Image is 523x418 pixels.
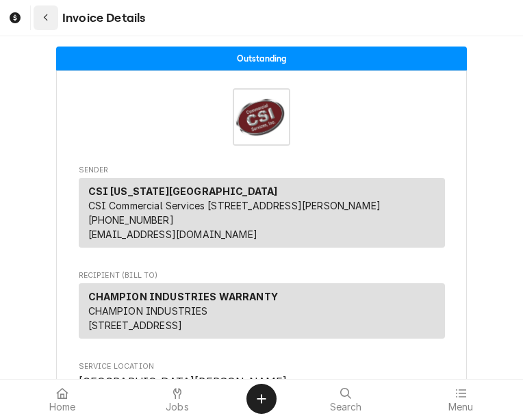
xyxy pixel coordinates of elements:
[330,402,362,413] span: Search
[79,361,445,372] span: Service Location
[56,47,467,70] div: Status
[88,200,381,211] span: CSI Commercial Services [STREET_ADDRESS][PERSON_NAME]
[3,5,27,30] a: Go to Invoices
[58,9,145,27] span: Invoice Details
[79,178,445,248] div: Sender
[88,305,208,331] span: CHAMPION INDUSTRIES [STREET_ADDRESS]
[404,382,518,415] a: Menu
[5,382,119,415] a: Home
[237,54,287,63] span: Outstanding
[289,382,403,415] a: Search
[79,270,445,281] span: Recipient (Bill To)
[34,5,58,30] button: Navigate back
[246,384,277,414] button: Create Object
[79,376,288,405] span: [GEOGRAPHIC_DATA][PERSON_NAME] [STREET_ADDRESS][US_STATE]
[233,88,290,146] img: Logo
[79,178,445,253] div: Sender
[79,283,445,339] div: Recipient (Bill To)
[88,214,174,226] a: [PHONE_NUMBER]
[79,165,445,176] span: Sender
[166,402,189,413] span: Jobs
[79,283,445,344] div: Recipient (Bill To)
[79,361,445,407] div: Service Location
[79,165,445,254] div: Invoice Sender
[88,291,278,302] strong: CHAMPION INDUSTRIES WARRANTY
[79,374,445,406] span: Service Location
[88,185,278,197] strong: CSI [US_STATE][GEOGRAPHIC_DATA]
[448,402,474,413] span: Menu
[49,402,76,413] span: Home
[120,382,234,415] a: Jobs
[79,270,445,345] div: Invoice Recipient
[88,228,257,240] a: [EMAIL_ADDRESS][DOMAIN_NAME]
